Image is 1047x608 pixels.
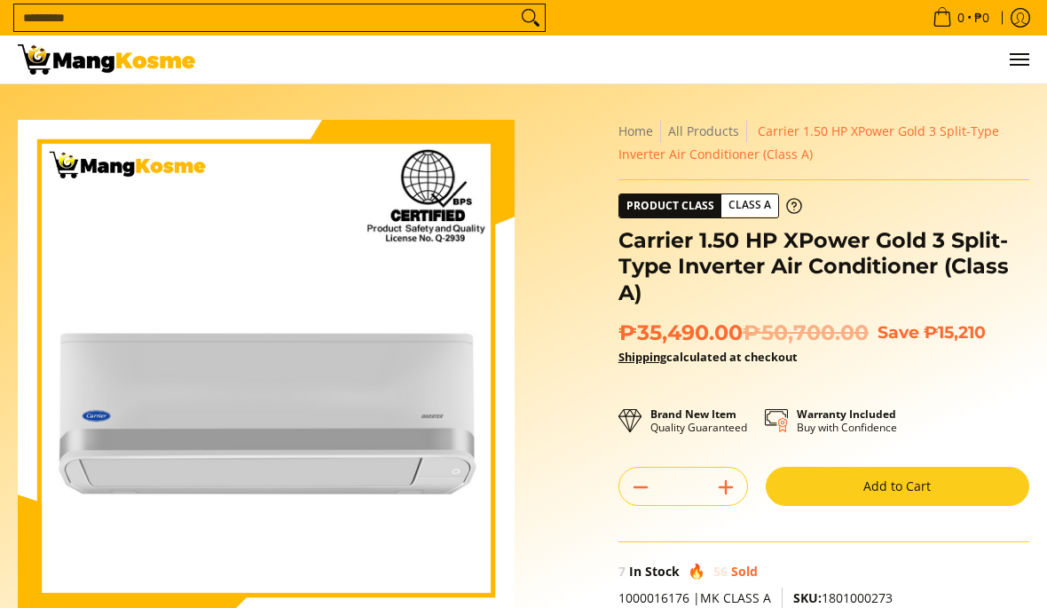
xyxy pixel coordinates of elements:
[793,589,822,606] span: SKU:
[618,349,666,365] a: Shipping
[1008,36,1029,83] button: Menu
[618,320,869,346] span: ₱35,490.00
[713,563,728,580] span: 56
[618,120,1029,166] nav: Breadcrumbs
[721,194,778,217] span: Class A
[618,122,999,162] span: Carrier 1.50 HP XPower Gold 3 Split-Type Inverter Air Conditioner (Class A)
[18,44,195,75] img: Carrier 1.5 HP XPower Gold 3 Split-Type Inverter Aircon l Mang Kosme
[927,8,995,28] span: •
[731,563,758,580] span: Sold
[705,473,747,501] button: Add
[213,36,1029,83] nav: Main Menu
[878,322,919,343] span: Save
[924,322,986,343] span: ₱15,210
[618,563,626,580] span: 7
[766,467,1029,506] button: Add to Cart
[618,193,802,218] a: Product Class Class A
[650,407,736,422] strong: Brand New Item
[516,4,545,31] button: Search
[743,320,869,346] del: ₱50,700.00
[618,227,1029,306] h1: Carrier 1.50 HP XPower Gold 3 Split-Type Inverter Air Conditioner (Class A)
[797,407,897,434] p: Buy with Confidence
[619,473,662,501] button: Subtract
[650,407,747,434] p: Quality Guaranteed
[619,194,721,217] span: Product Class
[793,589,893,606] span: 1801000273
[618,349,798,365] strong: calculated at checkout
[213,36,1029,83] ul: Customer Navigation
[618,589,771,606] span: 1000016176 |MK CLASS A
[629,563,680,580] span: In Stock
[972,12,992,24] span: ₱0
[797,407,896,422] strong: Warranty Included
[668,122,739,139] a: All Products
[955,12,967,24] span: 0
[618,122,653,139] a: Home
